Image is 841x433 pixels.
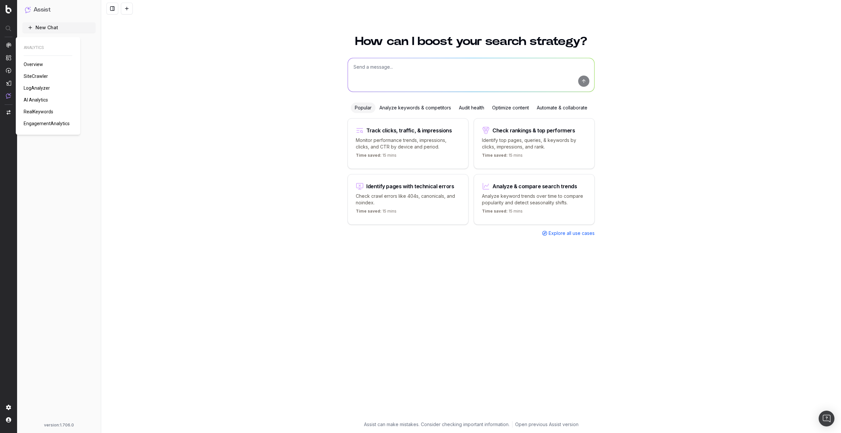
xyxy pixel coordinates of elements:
[482,209,508,214] span: Time saved:
[351,103,375,113] div: Popular
[492,184,577,189] div: Analyze & compare search trends
[6,93,11,99] img: Assist
[24,120,72,127] a: EngagementAnalytics
[356,137,460,150] p: Monitor performance trends, impressions, clicks, and CTR by device and period.
[488,103,533,113] div: Optimize content
[24,121,70,126] span: EngagementAnalytics
[24,62,43,67] span: Overview
[482,209,523,217] p: 15 mins
[482,137,586,150] p: Identify top pages, queries, & keywords by clicks, impressions, and rank.
[366,184,454,189] div: Identify pages with technical errors
[24,109,53,114] span: RealKeywords
[25,5,93,14] button: Assist
[6,55,11,60] img: Intelligence
[24,97,51,103] a: AI Analytics
[24,85,53,91] a: LogAnalyzer
[375,103,455,113] div: Analyze keywords & competitors
[6,80,11,86] img: Studio
[455,103,488,113] div: Audit health
[366,128,452,133] div: Track clicks, traffic, & impressions
[22,35,96,46] a: How to use Assist
[24,73,51,80] a: SiteCrawler
[549,230,595,237] span: Explore all use cases
[7,110,11,115] img: Switch project
[24,97,48,103] span: AI Analytics
[6,405,11,410] img: Setting
[364,421,510,428] p: Assist can make mistakes. Consider checking important information.
[6,417,11,422] img: My account
[24,74,48,79] span: SiteCrawler
[819,411,834,426] div: Open Intercom Messenger
[356,153,397,161] p: 15 mins
[542,230,595,237] a: Explore all use cases
[356,209,397,217] p: 15 mins
[482,153,508,158] span: Time saved:
[24,45,72,50] span: ANALYTICS
[348,35,595,47] h1: How can I boost your search strategy?
[533,103,591,113] div: Automate & collaborate
[492,128,575,133] div: Check rankings & top performers
[6,68,11,73] img: Activation
[24,61,46,68] a: Overview
[356,193,460,206] p: Check crawl errors like 404s, canonicals, and noindex.
[356,153,381,158] span: Time saved:
[482,193,586,206] p: Analyze keyword trends over time to compare popularity and detect seasonality shifts.
[34,5,51,14] h1: Assist
[6,42,11,48] img: Analytics
[356,209,381,214] span: Time saved:
[482,153,523,161] p: 15 mins
[22,22,96,33] button: New Chat
[25,422,93,428] div: version: 1.706.0
[24,108,56,115] a: RealKeywords
[6,5,11,13] img: Botify logo
[24,85,50,91] span: LogAnalyzer
[515,421,579,428] a: Open previous Assist version
[25,7,31,13] img: Assist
